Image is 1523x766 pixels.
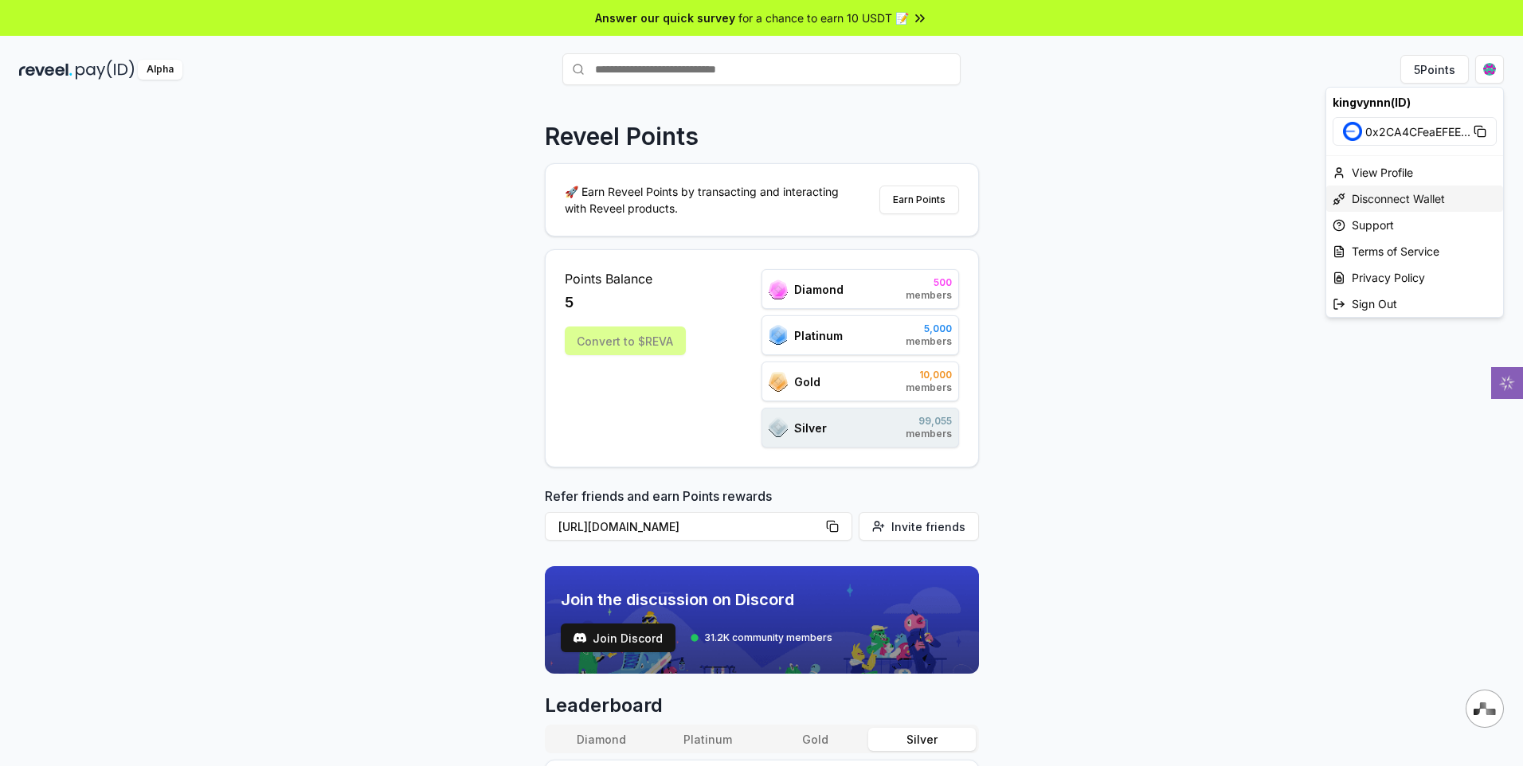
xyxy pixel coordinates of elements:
[1326,88,1503,117] div: kingvynnn(ID)
[1365,123,1470,140] span: 0x2CA4CFeaEFEE ...
[1326,264,1503,291] a: Privacy Policy
[1326,291,1503,317] div: Sign Out
[1343,122,1362,141] img: Base
[1326,238,1503,264] a: Terms of Service
[1326,186,1503,212] div: Disconnect Wallet
[1326,212,1503,238] a: Support
[1326,159,1503,186] div: View Profile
